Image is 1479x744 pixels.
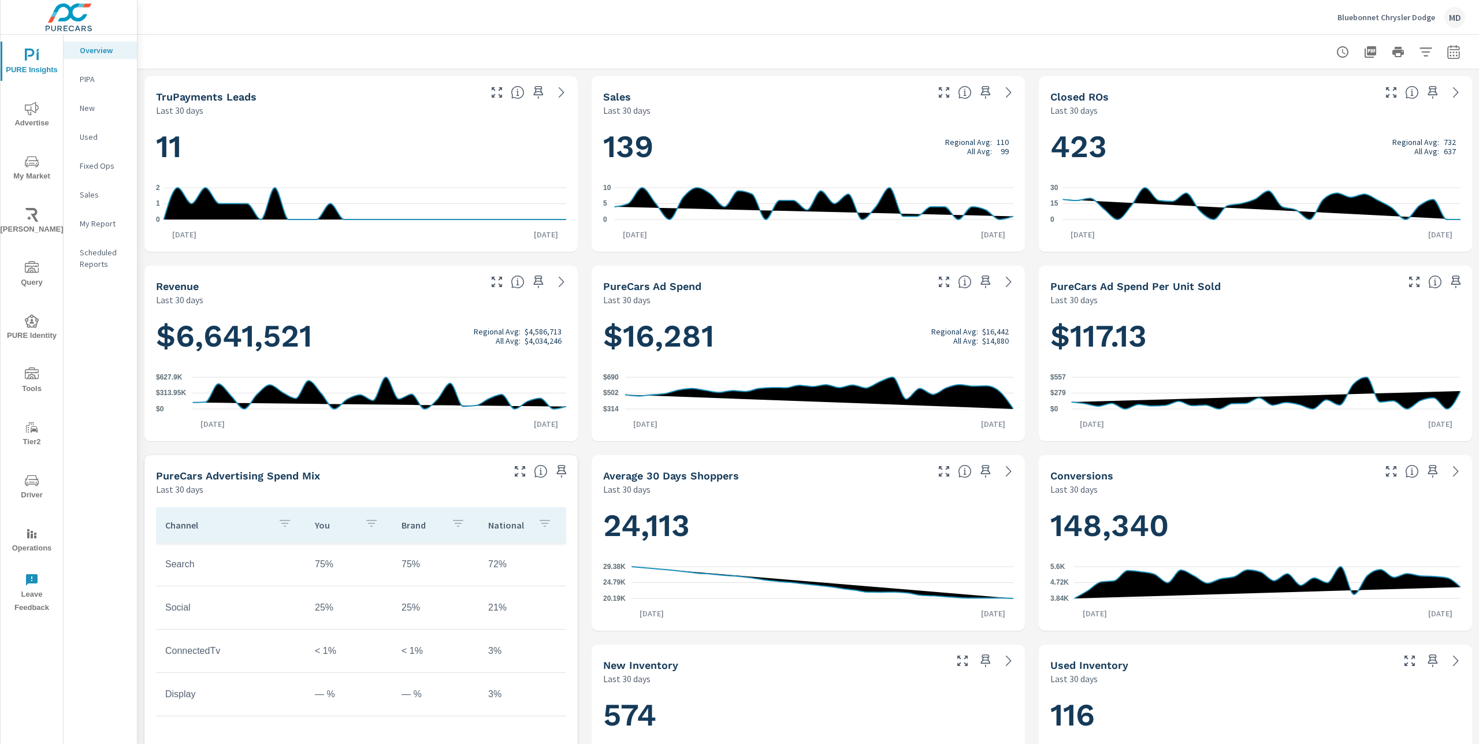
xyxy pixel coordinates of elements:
p: National [488,519,529,531]
div: My Report [64,215,137,232]
h5: PureCars Ad Spend Per Unit Sold [1050,280,1221,292]
button: Make Fullscreen [935,83,953,102]
text: 0 [603,215,607,224]
text: $314 [603,405,619,413]
span: Number of Repair Orders Closed by the selected dealership group over the selected time range. [So... [1405,85,1419,99]
h5: PureCars Ad Spend [603,280,701,292]
td: < 1% [392,637,479,665]
text: 5.6K [1050,563,1065,571]
span: Save this to your personalized report [1447,273,1465,291]
button: Make Fullscreen [488,273,506,291]
p: Last 30 days [156,103,203,117]
span: Driver [4,474,60,502]
h5: PureCars Advertising Spend Mix [156,470,320,482]
h5: Sales [603,91,631,103]
span: A rolling 30 day total of daily Shoppers on the dealership website, averaged over the selected da... [958,464,972,478]
span: Save this to your personalized report [976,652,995,670]
text: 1 [156,200,160,208]
h5: Revenue [156,280,199,292]
span: [PERSON_NAME] [4,208,60,236]
h1: 148,340 [1050,506,1461,545]
span: The number of dealer-specified goals completed by a visitor. [Source: This data is provided by th... [1405,464,1419,478]
span: Operations [4,527,60,555]
p: [DATE] [1420,418,1461,430]
p: Bluebonnet Chrysler Dodge [1337,12,1435,23]
button: Make Fullscreen [1382,83,1400,102]
td: — % [392,680,479,709]
p: Regional Avg: [1392,137,1439,147]
h1: 423 [1050,127,1461,166]
h5: Closed ROs [1050,91,1109,103]
p: All Avg: [496,336,521,345]
div: Overview [64,42,137,59]
h1: 11 [156,127,566,166]
button: "Export Report to PDF" [1359,40,1382,64]
div: MD [1444,7,1465,28]
div: Fixed Ops [64,157,137,174]
span: The number of truPayments leads. [511,85,525,99]
p: [DATE] [192,418,233,430]
span: Save this to your personalized report [976,273,995,291]
p: Last 30 days [156,293,203,307]
a: See more details in report [999,83,1018,102]
p: $14,880 [982,336,1009,345]
p: Channel [165,519,269,531]
button: Make Fullscreen [1405,273,1424,291]
p: [DATE] [973,229,1013,240]
button: Print Report [1387,40,1410,64]
p: Last 30 days [1050,672,1098,686]
h1: $117.13 [1050,317,1461,356]
text: $557 [1050,373,1066,381]
p: 110 [997,137,1009,147]
text: $690 [603,373,619,381]
text: $627.9K [156,373,183,381]
span: Save this to your personalized report [552,462,571,481]
td: 75% [392,550,479,579]
span: Tools [4,367,60,396]
p: [DATE] [973,418,1013,430]
text: $0 [1050,405,1058,413]
p: [DATE] [526,229,566,240]
span: Save this to your personalized report [1424,652,1442,670]
span: PURE Identity [4,314,60,343]
text: 4.72K [1050,579,1069,587]
span: Save this to your personalized report [976,83,995,102]
text: 24.79K [603,579,626,587]
p: Last 30 days [156,482,203,496]
a: See more details in report [1447,652,1465,670]
td: < 1% [306,637,392,665]
span: This table looks at how you compare to the amount of budget you spend per channel as opposed to y... [534,464,548,478]
div: Used [64,128,137,146]
p: [DATE] [526,418,566,430]
p: Last 30 days [603,293,651,307]
td: 25% [306,593,392,622]
span: Save this to your personalized report [529,83,548,102]
p: Regional Avg: [474,327,521,336]
p: 732 [1444,137,1456,147]
text: 0 [1050,215,1054,224]
p: [DATE] [625,418,666,430]
p: [DATE] [1075,608,1115,619]
span: Leave Feedback [4,573,60,615]
span: Total cost of media for all PureCars channels for the selected dealership group over the selected... [958,275,972,289]
td: 25% [392,593,479,622]
button: Apply Filters [1414,40,1437,64]
h1: 139 [603,127,1013,166]
span: My Market [4,155,60,183]
text: $0 [156,405,164,413]
p: [DATE] [1420,229,1461,240]
p: $4,034,246 [525,336,562,345]
td: Search [156,550,306,579]
button: Make Fullscreen [1382,462,1400,481]
td: 3% [479,680,566,709]
a: See more details in report [999,273,1018,291]
text: 20.19K [603,594,626,602]
h5: Conversions [1050,470,1113,482]
p: Last 30 days [1050,103,1098,117]
text: 29.38K [603,563,626,571]
h1: $6,641,521 [156,317,566,356]
td: 72% [479,550,566,579]
button: Make Fullscreen [953,652,972,670]
button: Make Fullscreen [935,273,953,291]
p: [DATE] [631,608,672,619]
